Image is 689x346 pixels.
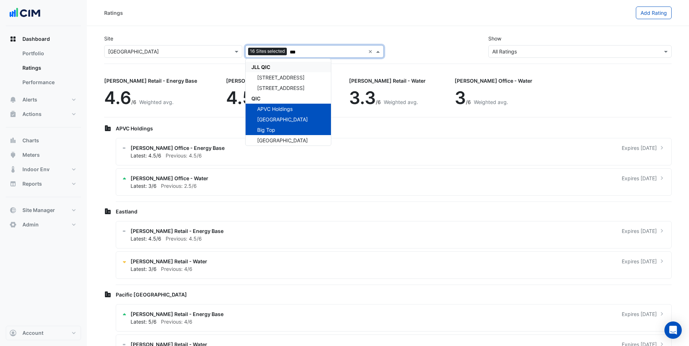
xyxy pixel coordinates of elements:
[22,166,50,173] span: Indoor Env
[116,291,187,298] span: Pacific [GEOGRAPHIC_DATA]
[22,35,50,43] span: Dashboard
[257,116,308,122] span: [GEOGRAPHIC_DATA]
[6,46,81,92] div: Dashboard
[139,99,174,105] span: Weighted avg.
[22,221,39,228] span: Admin
[257,106,293,112] span: APVC Holdings
[22,180,42,187] span: Reports
[9,137,17,144] app-icon: Charts
[161,319,192,325] span: Previous: 4/6
[22,329,43,337] span: Account
[6,162,81,177] button: Indoor Env
[226,77,320,85] div: [PERSON_NAME] Office - Energy Base
[622,310,657,318] span: Expires [DATE]
[131,310,224,318] span: [PERSON_NAME] Retail - Energy Base
[6,217,81,232] button: Admin
[22,207,55,214] span: Site Manager
[455,77,532,85] div: [PERSON_NAME] Office - Water
[9,207,17,214] app-icon: Site Manager
[131,152,161,159] span: Latest: 4.5/6
[474,99,508,105] span: Weighted avg.
[6,92,81,107] button: Alerts
[116,125,153,131] span: APVC Holdings
[6,148,81,162] button: Meters
[131,183,157,189] span: Latest: 3/6
[6,326,81,340] button: Account
[9,35,17,43] app-icon: Dashboard
[131,99,136,105] span: /6
[9,6,41,20] img: Company Logo
[349,87,376,108] span: 3.3
[6,133,81,148] button: Charts
[131,235,161,242] span: Latest: 4.5/6
[257,85,305,91] span: [STREET_ADDRESS]
[664,321,682,339] div: Open Intercom Messenger
[131,266,157,272] span: Latest: 3/6
[131,258,207,265] span: [PERSON_NAME] Retail - Water
[104,35,113,42] label: Site
[6,107,81,121] button: Actions
[9,111,17,118] app-icon: Actions
[22,96,37,103] span: Alerts
[622,227,657,235] span: Expires [DATE]
[622,174,657,182] span: Expires [DATE]
[641,10,667,16] span: Add Rating
[131,319,157,325] span: Latest: 5/6
[17,61,81,75] a: Ratings
[161,266,192,272] span: Previous: 4/6
[257,74,305,81] span: [STREET_ADDRESS]
[9,221,17,228] app-icon: Admin
[368,48,374,55] span: Clear
[6,177,81,191] button: Reports
[226,87,253,108] span: 4.5
[17,46,81,61] a: Portfolio
[166,152,202,159] span: Previous: 4.5/6
[9,96,17,103] app-icon: Alerts
[131,174,208,182] span: [PERSON_NAME] Office - Water
[9,166,17,173] app-icon: Indoor Env
[104,87,131,108] span: 4.6
[161,183,197,189] span: Previous: 2.5/6
[116,208,137,215] span: Eastland
[349,77,426,85] div: [PERSON_NAME] Retail - Water
[6,32,81,46] button: Dashboard
[251,64,270,70] span: JLL QIC
[166,235,202,242] span: Previous: 4.5/6
[466,99,471,105] span: /6
[131,227,224,235] span: [PERSON_NAME] Retail - Energy Base
[376,99,381,105] span: /6
[455,87,466,108] span: 3
[131,144,225,152] span: [PERSON_NAME] Office - Energy Base
[245,59,331,146] ng-dropdown-panel: Options list
[636,7,672,19] button: Add Rating
[9,151,17,159] app-icon: Meters
[248,48,287,55] span: 16 Sites selected
[251,95,260,101] span: QIC
[622,258,657,265] span: Expires [DATE]
[22,111,42,118] span: Actions
[257,137,308,143] span: [GEOGRAPHIC_DATA]
[6,203,81,217] button: Site Manager
[22,137,39,144] span: Charts
[104,77,197,85] div: [PERSON_NAME] Retail - Energy Base
[257,127,275,133] span: Big Top
[17,75,81,90] a: Performance
[384,99,418,105] span: Weighted avg.
[104,9,123,17] div: Ratings
[22,151,40,159] span: Meters
[622,144,657,152] span: Expires [DATE]
[488,35,501,42] label: Show
[9,180,17,187] app-icon: Reports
